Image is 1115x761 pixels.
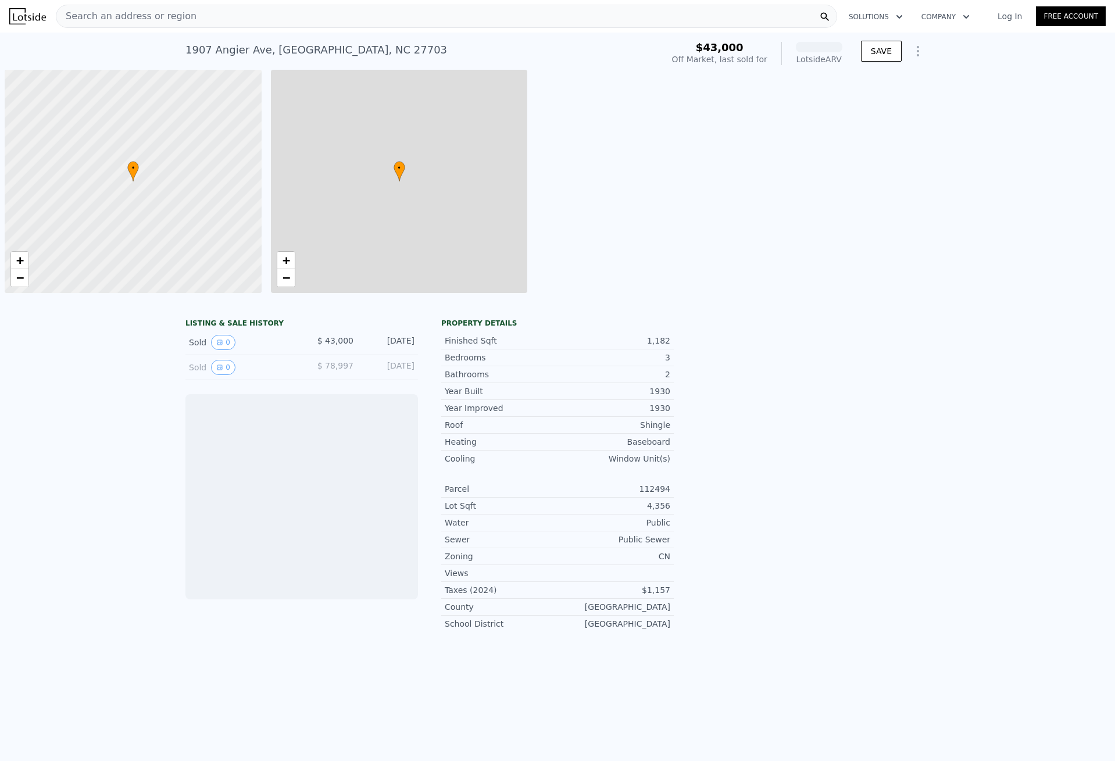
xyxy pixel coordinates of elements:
div: Year Improved [445,402,557,414]
a: Zoom out [11,269,28,287]
div: Bedrooms [445,352,557,363]
div: Public Sewer [557,534,670,545]
span: − [16,270,24,285]
div: Water [445,517,557,528]
div: 1930 [557,385,670,397]
div: Views [445,567,557,579]
button: Show Options [906,40,930,63]
img: Lotside [795,676,832,713]
div: School District [445,618,557,630]
img: Lotside [9,8,46,24]
div: Lotside ARV [796,53,842,65]
button: View historical data [211,335,235,350]
div: County [445,601,557,613]
span: $ 43,000 [317,336,353,345]
div: [DATE] [363,360,414,375]
div: Heating [445,436,557,448]
div: Year Built [445,385,557,397]
div: Taxes (2024) [445,584,557,596]
div: Baseboard [557,436,670,448]
div: Zoning [445,551,557,562]
div: Property details [441,319,674,328]
a: Zoom in [277,252,295,269]
div: [GEOGRAPHIC_DATA] [557,601,670,613]
button: Solutions [839,6,912,27]
div: Shingle [557,419,670,431]
span: − [282,270,290,285]
div: Finished Sqft [445,335,557,346]
div: 1,182 [557,335,670,346]
div: 4,356 [557,500,670,512]
span: + [282,253,290,267]
div: 2 [557,369,670,380]
span: • [394,163,405,173]
a: Zoom out [277,269,295,287]
div: Window Unit(s) [557,453,670,465]
span: $ 78,997 [317,361,353,370]
span: + [16,253,24,267]
div: Roof [445,419,557,431]
span: Search an address or region [56,9,196,23]
div: CN [557,551,670,562]
div: Cooling [445,453,557,465]
div: Sewer [445,534,557,545]
button: Company [912,6,979,27]
div: Sold [189,360,292,375]
div: Sold [189,335,292,350]
div: $1,157 [557,584,670,596]
div: LISTING & SALE HISTORY [185,319,418,330]
span: • [127,163,139,173]
a: Zoom in [11,252,28,269]
a: Free Account [1036,6,1106,26]
div: Lot Sqft [445,500,557,512]
div: Bathrooms [445,369,557,380]
button: SAVE [861,41,902,62]
div: Parcel [445,483,557,495]
div: [GEOGRAPHIC_DATA] [557,618,670,630]
div: [DATE] [363,335,414,350]
a: Log In [984,10,1036,22]
div: 3 [557,352,670,363]
div: 1930 [557,402,670,414]
div: • [394,161,405,181]
div: 1907 Angier Ave , [GEOGRAPHIC_DATA] , NC 27703 [185,42,447,58]
div: Off Market, last sold for [672,53,767,65]
span: $43,000 [696,41,744,53]
div: 112494 [557,483,670,495]
button: View historical data [211,360,235,375]
div: • [127,161,139,181]
div: Public [557,517,670,528]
